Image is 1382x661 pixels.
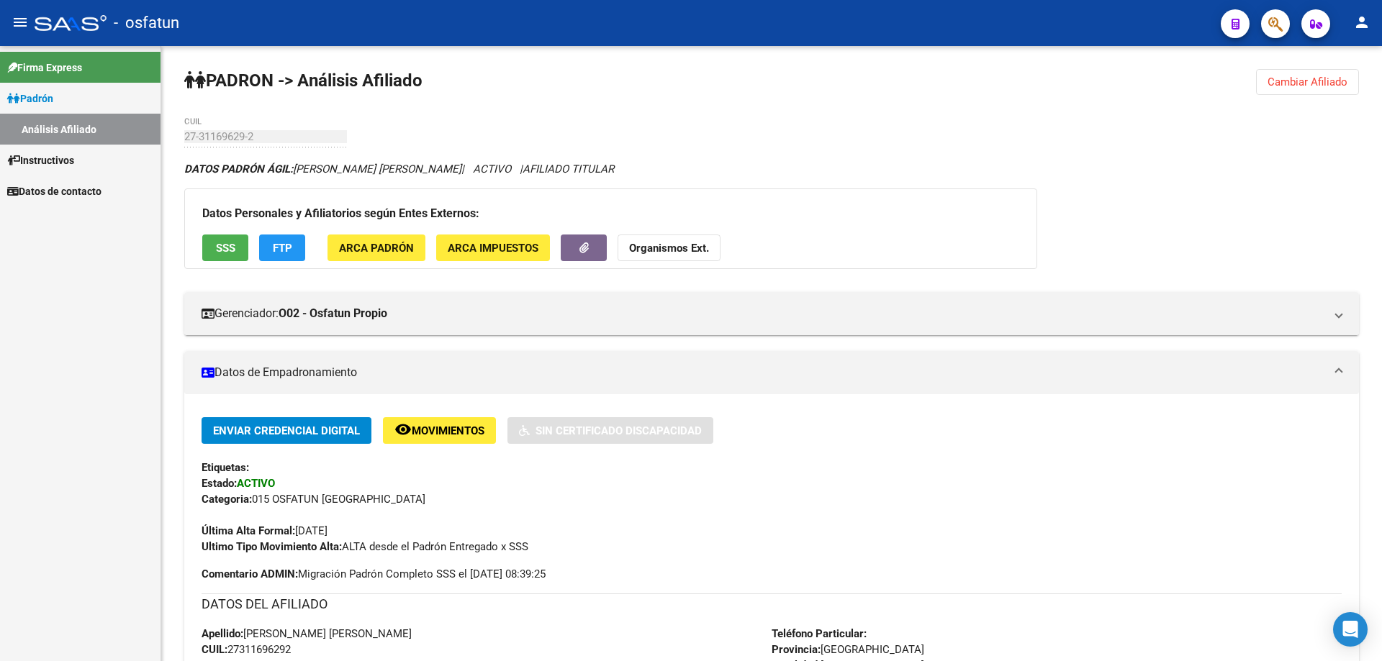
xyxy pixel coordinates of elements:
h3: DATOS DEL AFILIADO [202,594,1342,614]
strong: Estado: [202,477,237,490]
span: SSS [216,242,235,255]
span: Instructivos [7,152,74,168]
span: Enviar Credencial Digital [213,424,360,437]
mat-panel-title: Gerenciador: [202,306,1324,322]
span: [PERSON_NAME] [PERSON_NAME] [184,163,461,175]
strong: DATOS PADRÓN ÁGIL: [184,163,293,175]
span: Sin Certificado Discapacidad [536,424,702,437]
span: ARCA Impuestos [448,242,538,255]
button: Organismos Ext. [618,234,721,261]
strong: Última Alta Formal: [202,524,295,537]
strong: Organismos Ext. [629,242,709,255]
strong: Teléfono Particular: [772,627,867,640]
strong: Comentario ADMIN: [202,567,298,580]
mat-icon: remove_red_eye [394,421,412,438]
strong: O02 - Osfatun Propio [279,306,387,322]
strong: Provincia: [772,643,821,656]
strong: ACTIVO [237,477,275,490]
span: 27311696292 [202,643,291,656]
span: Migración Padrón Completo SSS el [DATE] 08:39:25 [202,566,546,582]
strong: Etiquetas: [202,461,249,474]
span: ALTA desde el Padrón Entregado x SSS [202,540,528,553]
span: Datos de contacto [7,183,101,199]
button: Cambiar Afiliado [1256,69,1359,95]
span: Firma Express [7,60,82,76]
span: Cambiar Afiliado [1268,76,1347,88]
h3: Datos Personales y Afiliatorios según Entes Externos: [202,204,1019,224]
span: AFILIADO TITULAR [523,163,614,175]
span: [PERSON_NAME] [PERSON_NAME] [202,627,412,640]
strong: Ultimo Tipo Movimiento Alta: [202,540,342,553]
span: ARCA Padrón [339,242,414,255]
button: Movimientos [383,417,496,444]
mat-expansion-panel-header: Gerenciador:O02 - Osfatun Propio [184,292,1359,335]
span: Movimientos [412,424,484,437]
button: FTP [259,234,305,261]
mat-panel-title: Datos de Empadronamiento [202,365,1324,380]
div: Open Intercom Messenger [1333,612,1368,647]
strong: Categoria: [202,493,252,506]
strong: PADRON -> Análisis Afiliado [184,70,423,91]
mat-icon: menu [12,14,29,31]
span: [GEOGRAPHIC_DATA] [772,643,924,656]
span: FTP [273,242,292,255]
span: Padrón [7,91,53,106]
strong: CUIL: [202,643,227,656]
mat-expansion-panel-header: Datos de Empadronamiento [184,351,1359,394]
button: ARCA Impuestos [436,234,550,261]
div: 015 OSFATUN [GEOGRAPHIC_DATA] [202,491,1342,507]
button: ARCA Padrón [328,234,425,261]
button: Sin Certificado Discapacidad [507,417,713,444]
span: - osfatun [114,7,179,39]
button: SSS [202,234,248,261]
strong: Apellido: [202,627,243,640]
i: | ACTIVO | [184,163,614,175]
mat-icon: person [1353,14,1370,31]
button: Enviar Credencial Digital [202,417,371,444]
span: [DATE] [202,524,328,537]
